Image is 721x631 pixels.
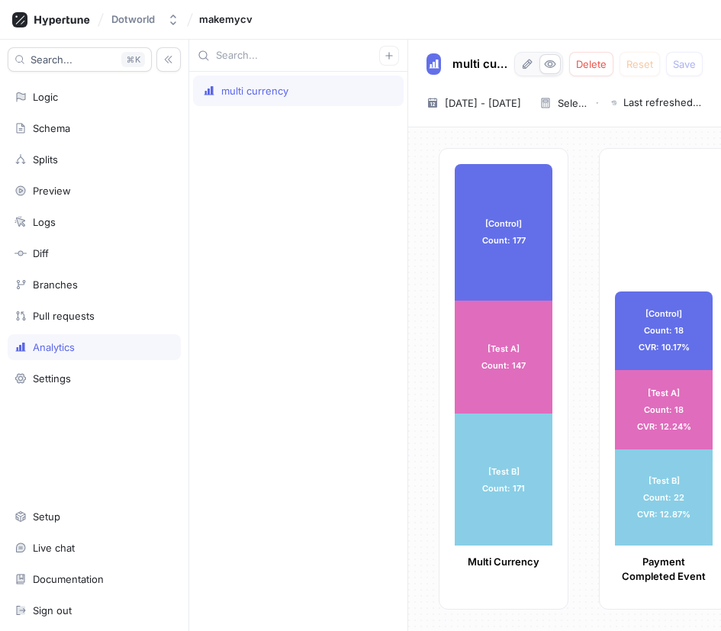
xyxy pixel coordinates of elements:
button: Reset [620,52,660,76]
span: makemycv [199,14,253,24]
div: Sign out [33,604,72,617]
div: Schema [33,122,70,134]
span: [DATE] - [DATE] [445,95,521,111]
a: Documentation [8,566,181,592]
span: Reset [626,60,653,69]
div: Splits [33,153,58,166]
div: [Control] Count: 18 CVR: 10.17% [615,291,713,370]
span: Delete [576,60,607,69]
div: Dotworld [111,13,155,26]
p: Multi Currency [455,555,552,570]
div: [Test B] Count: 22 CVR: 12.87% [615,449,713,546]
span: Save [673,60,696,69]
button: Dotworld [105,7,185,32]
p: Payment Completed Event [615,555,713,584]
input: Search... [216,48,379,63]
button: Search...K [8,47,152,72]
div: [Test A] Count: 147 [455,301,552,414]
div: [Control] Count: 177 [455,164,552,301]
button: Select test statistics [533,92,605,114]
div: multi currency [221,85,288,97]
div: [Test A] Count: 18 CVR: 12.24% [615,370,713,449]
span: Last refreshed at [DATE] 14:14:45 [623,95,703,111]
div: Select test statistics [558,98,590,108]
div: Pull requests [33,310,95,322]
button: Delete [569,52,613,76]
div: Logic [33,91,58,103]
button: Save [666,52,703,76]
div: Setup [33,510,60,523]
div: Documentation [33,573,104,585]
div: Diff [33,247,49,259]
div: Logs [33,216,56,228]
div: Settings [33,372,71,385]
div: Branches [33,278,78,291]
div: [Test B] Count: 171 [455,414,552,546]
span: multi currency [452,58,509,70]
div: Preview [33,185,71,197]
span: Search... [31,55,72,64]
div: Live chat [33,542,75,554]
div: Analytics [33,341,75,353]
div: K [121,52,145,67]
